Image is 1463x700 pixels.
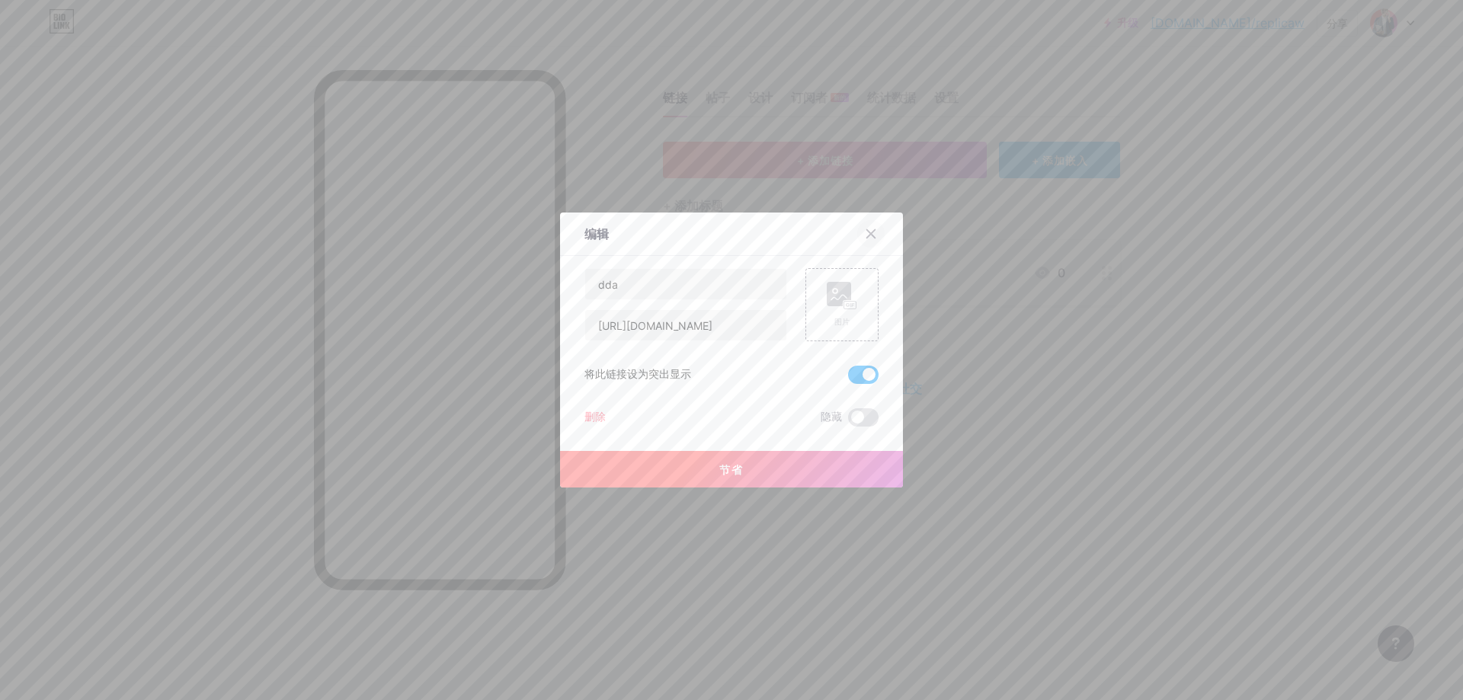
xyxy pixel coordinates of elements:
font: 将此链接设为突出显示 [584,367,691,380]
font: 图片 [834,317,850,326]
font: 编辑 [584,226,609,241]
button: 节省 [560,451,903,487]
font: 隐藏 [821,410,842,423]
font: 删除 [584,410,606,423]
font: 节省 [719,463,744,476]
input: 网址 [585,310,786,340]
input: 标题 [585,269,786,299]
